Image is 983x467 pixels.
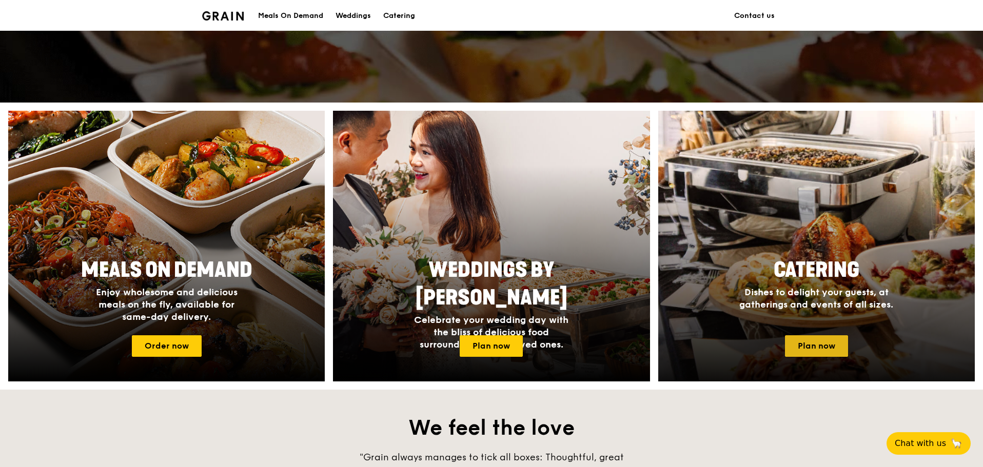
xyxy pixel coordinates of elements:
a: Weddings [329,1,377,31]
a: Catering [377,1,421,31]
span: 🦙 [950,437,962,450]
span: Enjoy wholesome and delicious meals on the fly, available for same-day delivery. [96,287,238,322]
a: Contact us [728,1,781,31]
div: Catering [383,1,415,31]
a: Weddings by [PERSON_NAME]Celebrate your wedding day with the bliss of delicious food surrounded b... [333,111,650,381]
span: Weddings by [PERSON_NAME] [416,258,567,310]
span: Dishes to delight your guests, at gatherings and events of all sizes. [739,287,893,310]
img: weddings-card.4f3003b8.jpg [333,111,650,381]
img: meals-on-demand-card.d2b6f6db.png [8,111,325,381]
a: Plan now [785,335,848,357]
a: CateringDishes to delight your guests, at gatherings and events of all sizes.Plan now [658,111,975,381]
a: Plan now [460,335,523,357]
button: Chat with us🦙 [887,432,971,455]
a: Order now [132,335,202,357]
span: Celebrate your wedding day with the bliss of delicious food surrounded by your loved ones. [414,314,568,350]
span: Catering [774,258,859,282]
a: Meals On DemandEnjoy wholesome and delicious meals on the fly, available for same-day delivery.Or... [8,111,325,381]
div: Meals On Demand [258,1,323,31]
span: Meals On Demand [81,258,252,282]
img: Grain [202,11,244,21]
div: Weddings [336,1,371,31]
span: Chat with us [895,437,946,450]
